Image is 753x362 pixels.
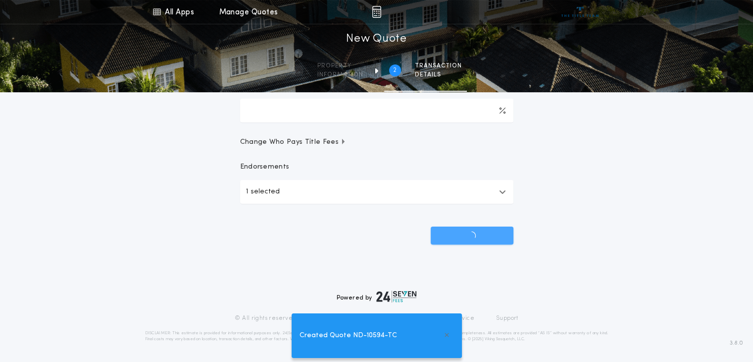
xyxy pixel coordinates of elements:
[240,137,513,147] button: Change Who Pays Title Fees
[300,330,397,341] span: Created Quote ND-10594-TC
[561,7,599,17] img: vs-icon
[317,62,363,70] span: Property
[376,291,417,302] img: logo
[393,66,397,74] h2: 2
[346,31,406,47] h1: New Quote
[240,162,513,172] p: Endorsements
[240,137,347,147] span: Change Who Pays Title Fees
[415,71,462,79] span: details
[337,291,417,302] div: Powered by
[415,62,462,70] span: Transaction
[317,71,363,79] span: information
[240,180,513,204] button: 1 selected
[246,186,280,198] p: 1 selected
[240,99,513,122] input: Downpayment Percentage
[372,6,381,18] img: img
